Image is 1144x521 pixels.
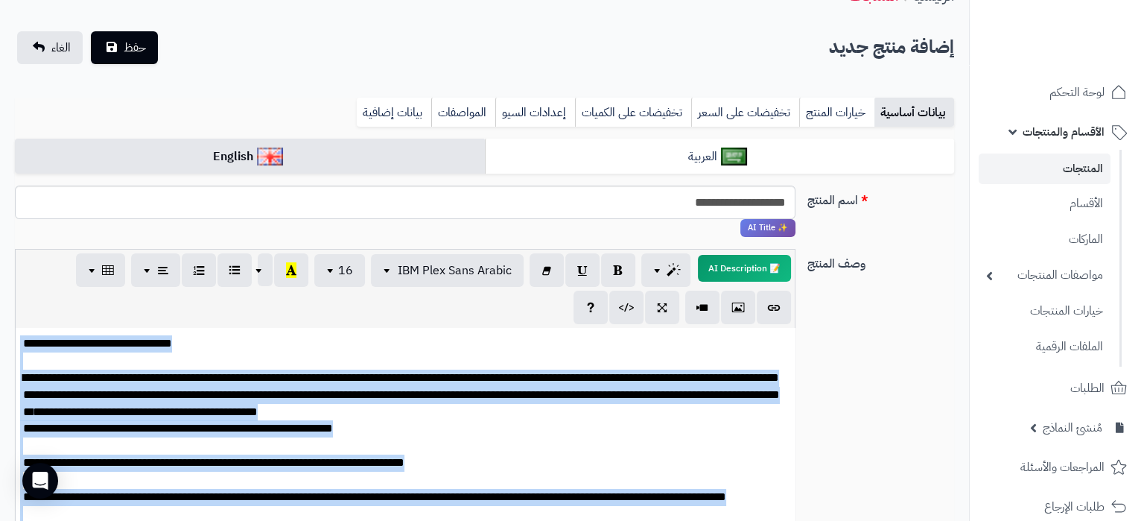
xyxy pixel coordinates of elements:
[721,148,747,165] img: العربية
[979,75,1135,110] a: لوحة التحكم
[874,98,954,127] a: بيانات أساسية
[431,98,495,127] a: المواصفات
[979,295,1110,327] a: خيارات المنتجات
[398,262,512,280] span: IBM Plex Sans Arabic
[17,31,83,64] a: الغاء
[1070,378,1105,399] span: الطلبات
[22,463,58,499] div: Open Intercom Messenger
[829,32,954,63] h2: إضافة منتج جديد
[495,98,575,127] a: إعدادات السيو
[1044,496,1105,517] span: طلبات الإرجاع
[1023,121,1105,142] span: الأقسام والمنتجات
[1049,82,1105,103] span: لوحة التحكم
[485,139,955,175] a: العربية
[1043,417,1102,438] span: مُنشئ النماذج
[15,139,485,175] a: English
[801,186,960,209] label: اسم المنتج
[979,331,1110,363] a: الملفات الرقمية
[371,254,524,287] button: IBM Plex Sans Arabic
[691,98,799,127] a: تخفيضات على السعر
[698,255,791,282] button: 📝 AI Description
[357,98,431,127] a: بيانات إضافية
[91,31,158,64] button: حفظ
[799,98,874,127] a: خيارات المنتج
[979,449,1135,485] a: المراجعات والأسئلة
[801,249,960,273] label: وصف المنتج
[979,188,1110,220] a: الأقسام
[1020,457,1105,478] span: المراجعات والأسئلة
[51,39,71,57] span: الغاء
[124,39,146,57] span: حفظ
[575,98,691,127] a: تخفيضات على الكميات
[257,148,283,165] img: English
[979,370,1135,406] a: الطلبات
[979,154,1110,184] a: المنتجات
[979,259,1110,291] a: مواصفات المنتجات
[979,224,1110,256] a: الماركات
[740,219,795,237] span: انقر لاستخدام رفيقك الذكي
[338,262,353,280] span: 16
[314,254,365,287] button: 16
[1043,11,1130,42] img: logo-2.png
